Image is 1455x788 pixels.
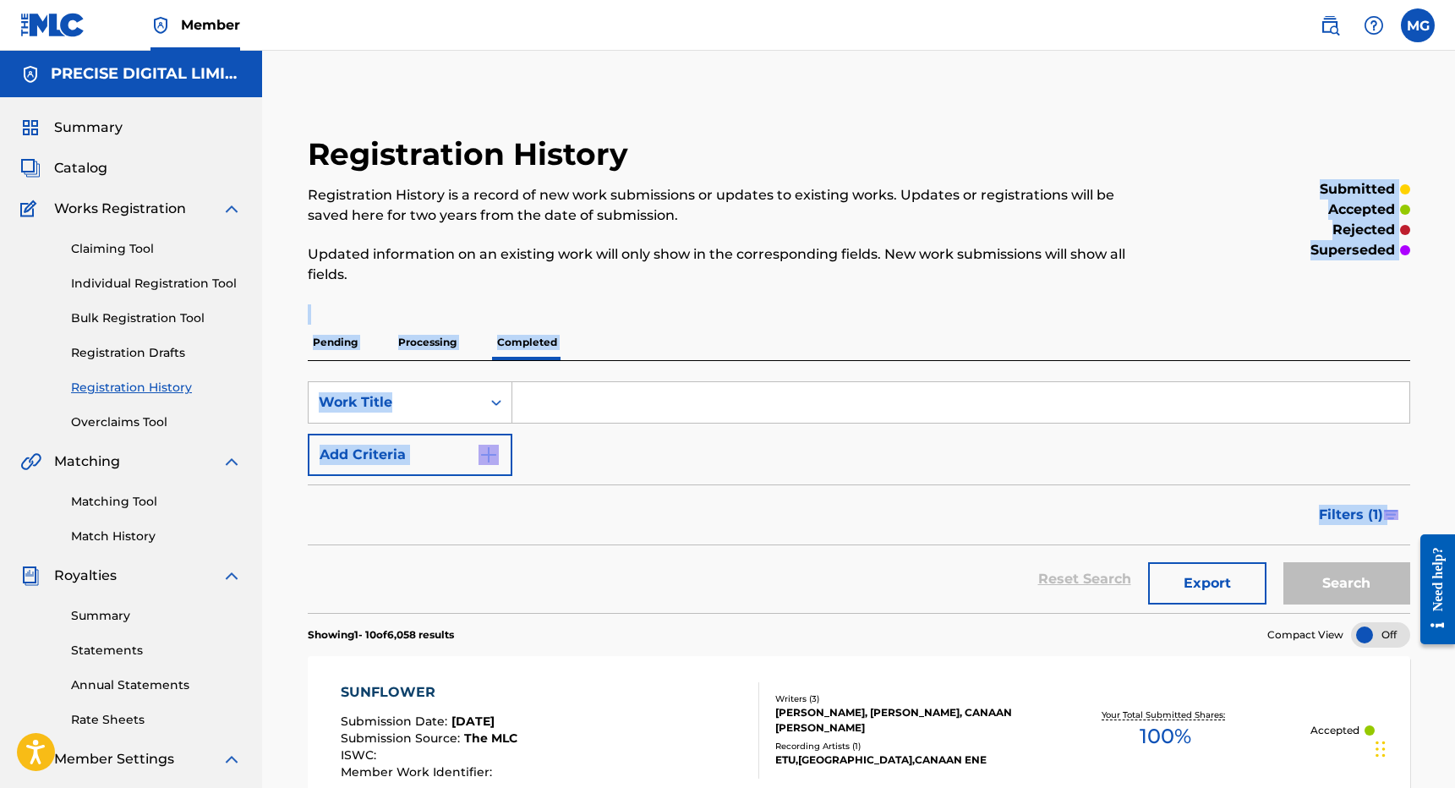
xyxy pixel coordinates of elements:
span: The MLC [464,731,517,746]
img: MLC Logo [20,13,85,37]
span: Member Work Identifier : [341,764,496,780]
span: Submission Date : [341,714,451,729]
p: Pending [308,325,363,360]
div: Work Title [319,392,471,413]
button: Filters (1) [1309,494,1410,536]
p: Updated information on an existing work will only show in the corresponding fields. New work subm... [308,244,1157,285]
a: Statements [71,642,242,659]
a: Claiming Tool [71,240,242,258]
span: Summary [54,118,123,138]
img: Matching [20,451,41,472]
a: Rate Sheets [71,711,242,729]
img: search [1320,15,1340,36]
div: ETU,[GEOGRAPHIC_DATA],CANAAN ENE [775,752,1021,768]
p: submitted [1320,179,1395,200]
h5: PRECISE DIGITAL LIMITED [51,64,242,84]
span: Works Registration [54,199,186,219]
span: Member [181,15,240,35]
img: Catalog [20,158,41,178]
span: Compact View [1267,627,1343,643]
img: expand [222,451,242,472]
div: Recording Artists ( 1 ) [775,740,1021,752]
span: Catalog [54,158,107,178]
img: filter [1384,510,1398,520]
form: Search Form [308,381,1410,613]
img: Top Rightsholder [150,15,171,36]
a: Registration History [71,379,242,397]
p: superseded [1310,240,1395,260]
iframe: Resource Center [1408,521,1455,657]
img: help [1364,15,1384,36]
button: Export [1148,562,1266,605]
p: Registration History is a record of new work submissions or updates to existing works. Updates or... [308,185,1157,226]
img: Accounts [20,64,41,85]
span: 100 % [1140,721,1191,752]
a: Registration Drafts [71,344,242,362]
a: Summary [71,607,242,625]
img: expand [222,566,242,586]
span: Member Settings [54,749,174,769]
div: [PERSON_NAME], [PERSON_NAME], CANAAN [PERSON_NAME] [775,705,1021,736]
a: Annual Statements [71,676,242,694]
div: SUNFLOWER [341,682,517,703]
p: Processing [393,325,462,360]
a: Overclaims Tool [71,413,242,431]
div: Drag [1376,724,1386,774]
button: Add Criteria [308,434,512,476]
span: [DATE] [451,714,495,729]
img: expand [222,749,242,769]
img: Works Registration [20,199,42,219]
p: rejected [1332,220,1395,240]
span: Matching [54,451,120,472]
img: Royalties [20,566,41,586]
span: Royalties [54,566,117,586]
img: expand [222,199,242,219]
h2: Registration History [308,135,637,173]
p: accepted [1328,200,1395,220]
span: Filters ( 1 ) [1319,505,1383,525]
a: Bulk Registration Tool [71,309,242,327]
p: Completed [492,325,562,360]
a: Matching Tool [71,493,242,511]
a: CatalogCatalog [20,158,107,178]
img: 9d2ae6d4665cec9f34b9.svg [479,445,499,465]
div: Help [1357,8,1391,42]
span: Submission Source : [341,731,464,746]
a: Public Search [1313,8,1347,42]
a: Individual Registration Tool [71,275,242,293]
p: Your Total Submitted Shares: [1102,709,1229,721]
iframe: Chat Widget [1370,707,1455,788]
div: User Menu [1401,8,1435,42]
p: Accepted [1310,723,1359,738]
a: Match History [71,528,242,545]
div: Writers ( 3 ) [775,692,1021,705]
span: ISWC : [341,747,380,763]
p: Showing 1 - 10 of 6,058 results [308,627,454,643]
img: Summary [20,118,41,138]
a: SummarySummary [20,118,123,138]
